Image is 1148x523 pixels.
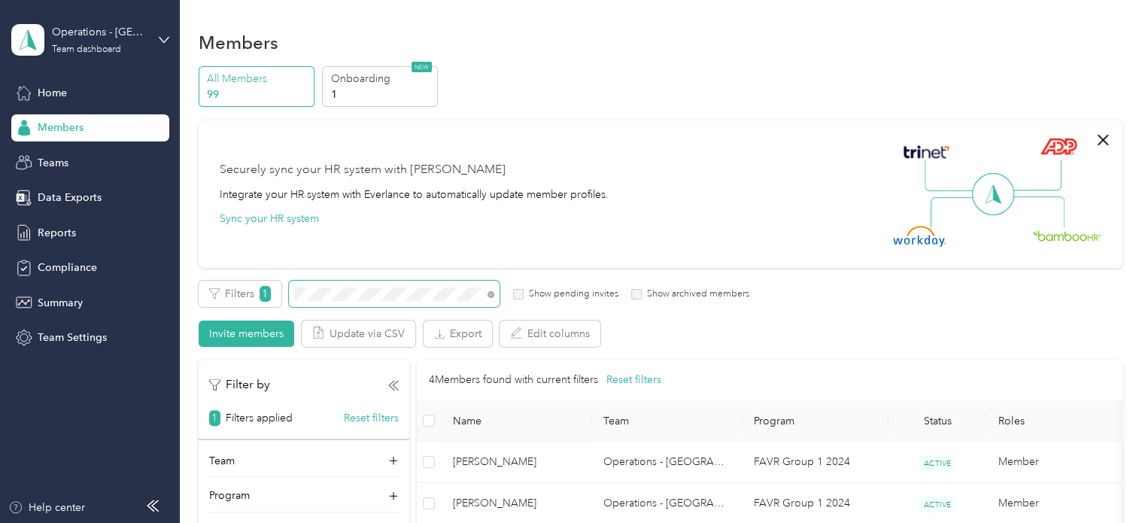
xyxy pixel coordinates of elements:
p: All Members [207,71,309,87]
div: Securely sync your HR system with [PERSON_NAME] [220,161,506,179]
label: Show pending invites [524,287,618,301]
img: Trinet [900,141,952,163]
button: Filters1 [199,281,281,307]
div: Operations - [GEOGRAPHIC_DATA] [52,24,146,40]
span: 1 [260,286,271,302]
p: 1 [331,87,433,102]
span: [PERSON_NAME] [453,495,579,512]
th: Team [591,400,742,442]
span: 1 [209,410,220,426]
span: Members [38,120,84,135]
span: Teams [38,155,68,171]
img: Line Right Up [1009,160,1061,191]
button: Export [424,321,492,347]
p: Team [209,453,235,469]
img: Workday [893,226,946,247]
th: Program [742,400,888,442]
span: [PERSON_NAME] [453,454,579,470]
th: Name [441,400,591,442]
button: Help center [8,500,85,515]
img: BambooHR [1032,230,1101,241]
td: Anthony D. Abundiz [441,442,591,483]
img: Line Right Down [1012,196,1064,229]
span: Reports [38,225,76,241]
button: Update via CSV [302,321,415,347]
span: Team Settings [38,330,107,345]
td: Member [986,442,1137,483]
span: Name [453,415,579,427]
span: ACTIVE [919,455,956,471]
p: Onboarding [331,71,433,87]
p: Filter by [209,376,270,394]
span: Compliance [38,260,97,275]
td: FAVR Group 1 2024 [742,442,888,483]
span: Data Exports [38,190,102,205]
span: Summary [38,295,83,311]
span: Home [38,85,67,101]
td: Operations - Sacramento [591,442,742,483]
button: Invite members [199,321,294,347]
th: Roles [986,400,1137,442]
p: 4 Members found with current filters [429,372,598,388]
p: Program [209,488,250,503]
img: Line Left Up [925,160,977,192]
div: Integrate your HR system with Everlance to automatically update member profiles. [220,187,609,202]
iframe: Everlance-gr Chat Button Frame [1064,439,1148,523]
img: Line Left Down [930,196,982,227]
button: Sync your HR system [220,211,319,227]
th: Status [888,400,986,442]
img: ADP [1040,138,1077,155]
span: ACTIVE [919,497,956,512]
div: Team dashboard [52,45,121,54]
button: Reset filters [606,372,661,388]
p: 99 [207,87,309,102]
p: Filters applied [226,410,293,426]
span: NEW [412,62,432,72]
h1: Members [199,35,278,50]
button: Edit columns [500,321,600,347]
label: Show archived members [642,287,749,301]
button: Reset filters [344,410,399,426]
